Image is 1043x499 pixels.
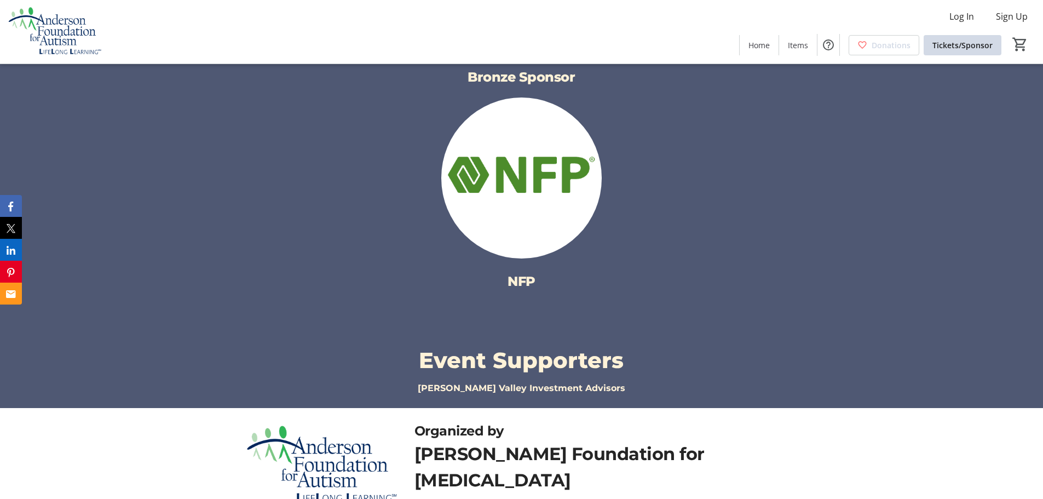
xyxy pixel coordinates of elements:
span: Donations [872,39,911,51]
strong: Bronze Sponsor [468,69,575,85]
img: <p><strong class="ql-font-montserrat" style="color: rgb(255, 242, 216);">NFP</strong></p> logo [441,97,602,258]
strong: Event Supporters [419,347,624,374]
button: Help [817,34,839,56]
span: Items [788,39,808,51]
strong: [PERSON_NAME] Valley Investment Advisors [418,383,625,393]
button: Sign Up [987,8,1036,25]
div: Organized by [414,421,799,441]
span: Log In [949,10,974,23]
span: Sign Up [996,10,1028,23]
span: Home [748,39,770,51]
a: Items [779,35,817,55]
button: Cart [1010,35,1030,54]
span: Tickets/Sponsor [932,39,993,51]
button: Log In [941,8,983,25]
a: Home [740,35,779,55]
div: [PERSON_NAME] Foundation for [MEDICAL_DATA] [414,441,799,494]
a: Tickets/Sponsor [924,35,1001,55]
img: Anderson Foundation for Autism 's Logo [7,4,104,59]
a: Donations [849,35,919,55]
strong: NFP [508,273,535,289]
